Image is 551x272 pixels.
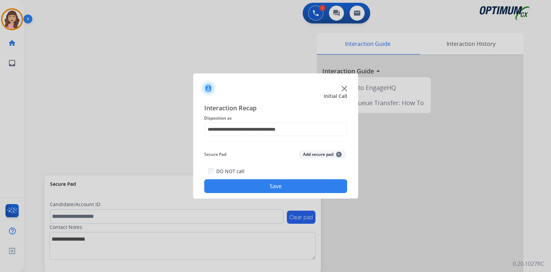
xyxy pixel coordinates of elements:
span: + [336,152,342,157]
label: DO NOT call [216,168,245,175]
span: Interaction Recap [204,103,347,114]
span: Secure Pad [204,150,226,159]
span: Disposition as [204,114,347,122]
button: Save [204,179,347,193]
p: 0.20.1027RC [513,260,544,268]
button: Add secure pad+ [299,150,346,159]
span: Initial Call [324,93,347,100]
img: contactIcon [200,80,217,97]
